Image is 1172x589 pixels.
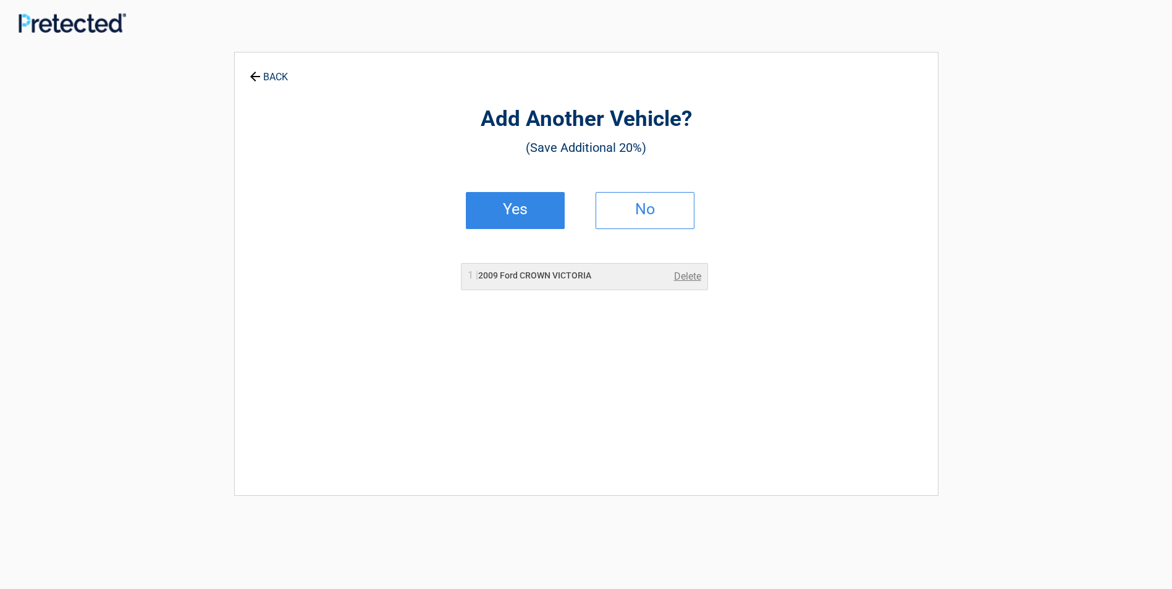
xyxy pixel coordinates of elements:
[468,269,591,282] h2: 2009 Ford CROWN VICTORIA
[247,61,290,82] a: BACK
[674,269,701,284] a: Delete
[479,205,552,214] h2: Yes
[609,205,681,214] h2: No
[468,269,478,281] span: 1 |
[303,137,870,158] h3: (Save Additional 20%)
[19,13,126,32] img: Main Logo
[303,105,870,134] h2: Add Another Vehicle?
